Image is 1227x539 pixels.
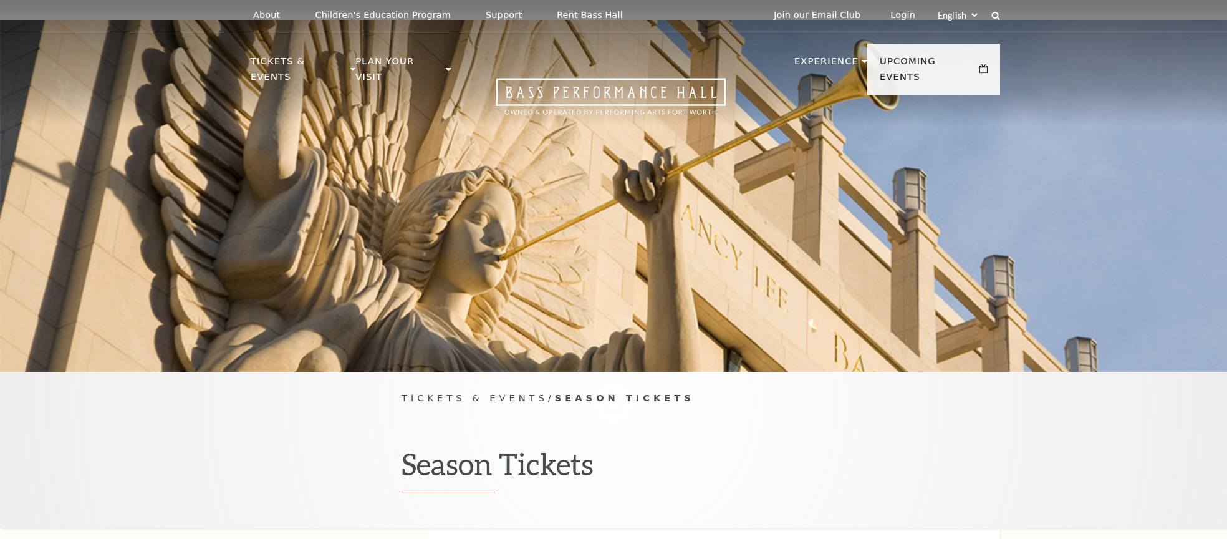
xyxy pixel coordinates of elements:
[935,9,979,21] select: Select:
[794,54,859,76] p: Experience
[557,10,623,21] p: Rent Bass Hall
[253,10,280,21] p: About
[355,54,443,92] p: Plan Your Visit
[486,10,522,21] p: Support
[315,10,451,21] p: Children's Education Program
[880,54,976,92] p: Upcoming Events
[555,392,695,403] span: Season Tickets
[402,391,825,406] p: /
[402,446,825,492] h1: Season Tickets
[251,54,347,92] p: Tickets & Events
[402,392,548,403] span: Tickets & Events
